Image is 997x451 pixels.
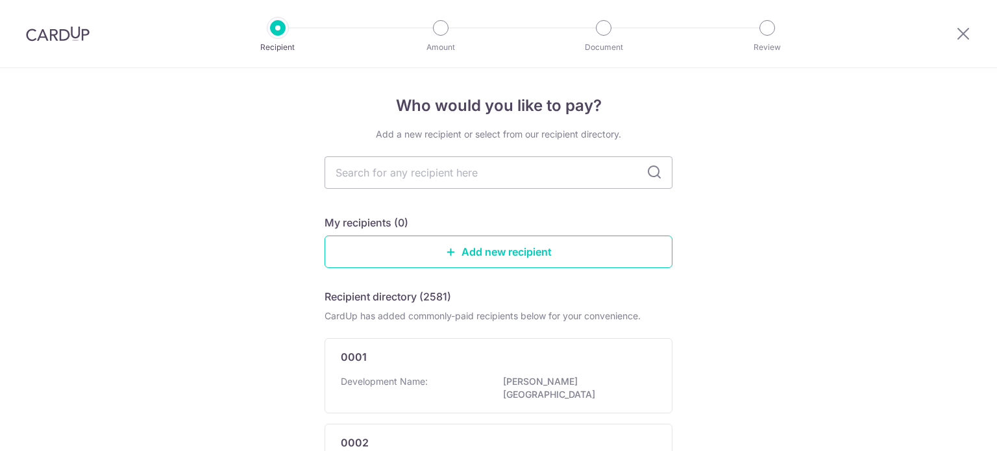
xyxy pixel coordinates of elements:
p: 0002 [341,435,369,450]
input: Search for any recipient here [325,156,672,189]
iframe: Opens a widget where you can find more information [914,412,984,445]
img: CardUp [26,26,90,42]
h5: Recipient directory (2581) [325,289,451,304]
p: [PERSON_NAME][GEOGRAPHIC_DATA] [503,375,648,401]
p: Review [719,41,815,54]
p: Document [556,41,652,54]
a: Add new recipient [325,236,672,268]
p: Recipient [230,41,326,54]
div: CardUp has added commonly-paid recipients below for your convenience. [325,310,672,323]
p: 0001 [341,349,367,365]
h5: My recipients (0) [325,215,408,230]
div: Add a new recipient or select from our recipient directory. [325,128,672,141]
p: Development Name: [341,375,428,388]
h4: Who would you like to pay? [325,94,672,117]
p: Amount [393,41,489,54]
